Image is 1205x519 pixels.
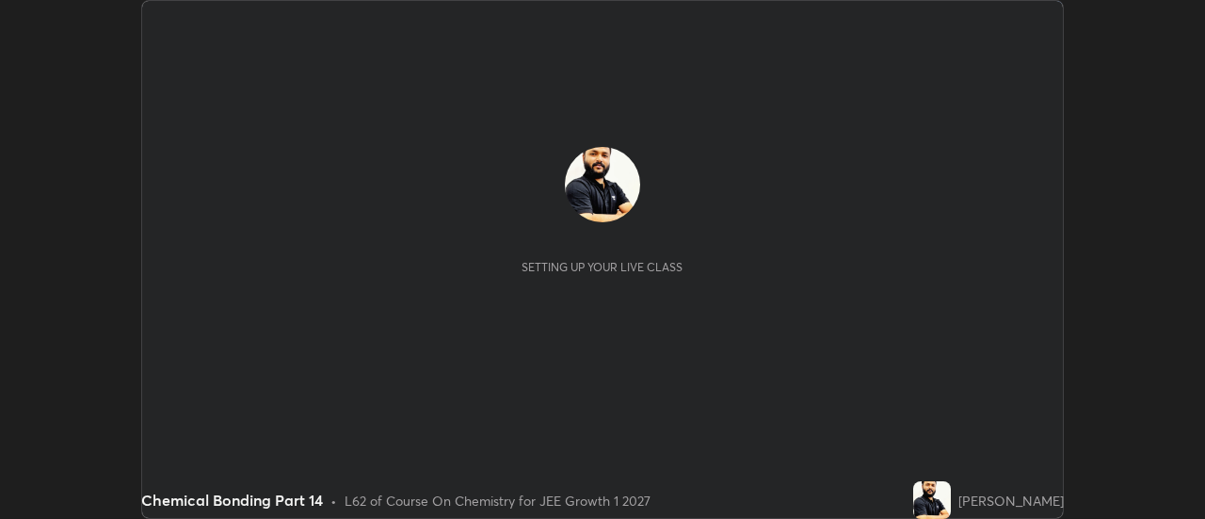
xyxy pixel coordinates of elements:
[330,491,337,511] div: •
[565,147,640,222] img: 6919ab72716c417ab2a2c8612824414f.jpg
[958,491,1064,511] div: [PERSON_NAME]
[913,481,951,519] img: 6919ab72716c417ab2a2c8612824414f.jpg
[141,489,323,511] div: Chemical Bonding Part 14
[522,260,683,274] div: Setting up your live class
[345,491,651,511] div: L62 of Course On Chemistry for JEE Growth 1 2027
